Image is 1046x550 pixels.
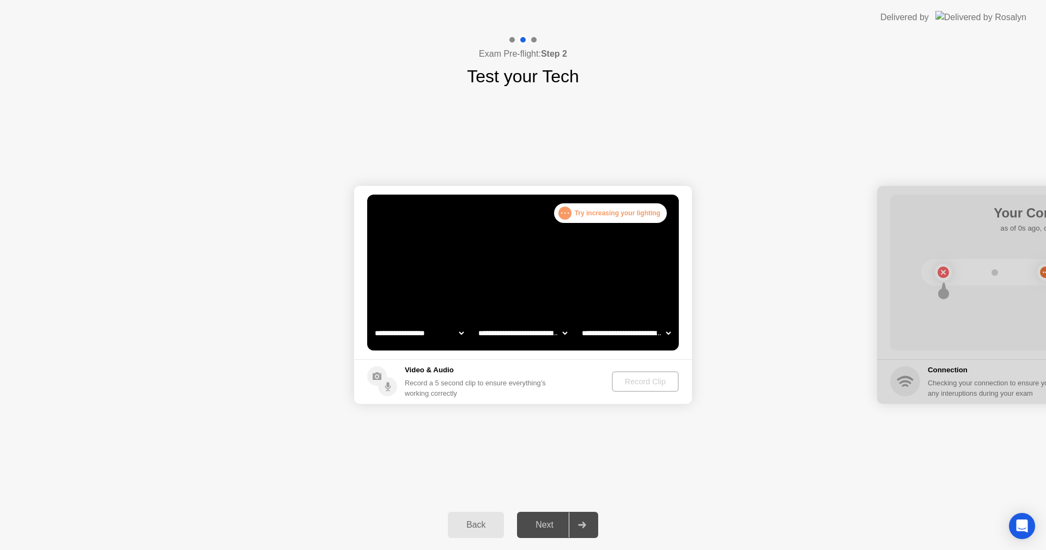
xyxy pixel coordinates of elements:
div: Open Intercom Messenger [1009,513,1035,539]
select: Available microphones [580,322,673,344]
select: Available cameras [373,322,466,344]
div: Next [520,520,569,530]
button: Back [448,512,504,538]
div: Back [451,520,501,530]
div: . . . [558,207,571,220]
h5: Video & Audio [405,365,550,376]
img: Delivered by Rosalyn [935,11,1026,23]
div: Delivered by [880,11,929,24]
button: Next [517,512,598,538]
button: Record Clip [612,371,679,392]
div: Record Clip [616,377,674,386]
div: Try increasing your lighting [554,203,667,223]
h4: Exam Pre-flight: [479,47,567,61]
h1: Test your Tech [467,63,579,89]
div: Record a 5 second clip to ensure everything’s working correctly [405,378,550,398]
select: Available speakers [476,322,569,344]
b: Step 2 [541,49,567,58]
